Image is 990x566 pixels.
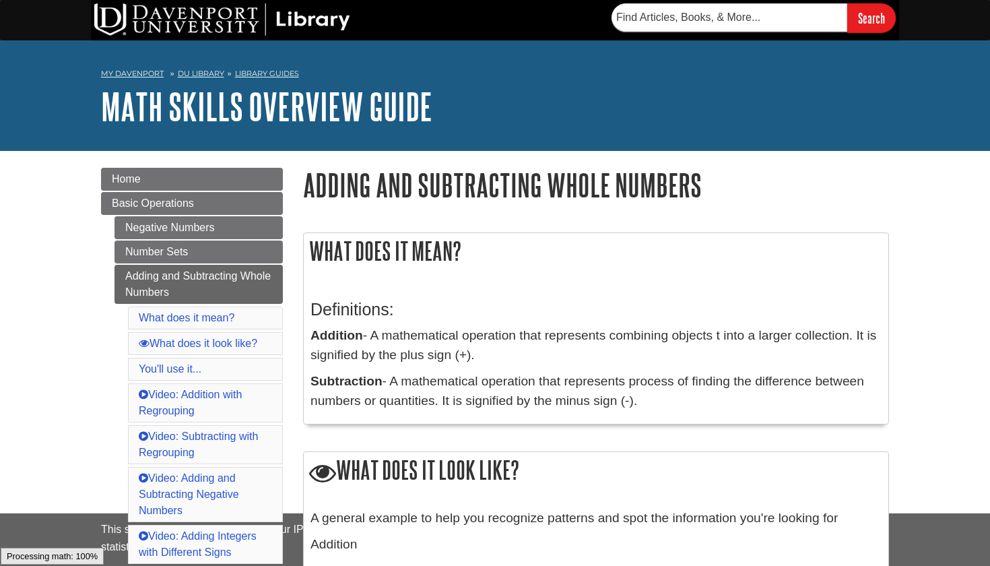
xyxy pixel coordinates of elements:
a: Video: Adding Integers with Different Signs [139,530,257,558]
a: Basic Operations [101,192,283,215]
a: Video: Addition with Regrouping [139,389,242,416]
b: Subtraction [310,374,383,388]
span: Basic Operations [112,197,194,209]
div: Processing math: 100% [1,548,104,565]
a: Library Guides [235,69,299,78]
a: Math Skills Overview Guide [101,86,432,127]
a: Number Sets [114,241,283,263]
span: Home [112,173,141,185]
a: My Davenport [101,68,164,80]
a: DU Library [178,69,224,78]
a: Video: Subtracting with Regrouping [139,431,258,458]
b: Addition [310,328,363,342]
p: - A mathematical operation that represents combining objects t into a larger collection. It is si... [310,326,882,365]
a: Video: Adding and Subtracting Negative Numbers [139,472,239,516]
form: Searches DU Library's articles, books, and more [612,3,896,32]
img: DU Library [94,3,350,36]
a: What does it mean? [139,312,234,323]
a: You'll use it... [139,363,201,375]
a: Adding and Subtracting Whole Numbers [114,265,283,304]
p: - A mathematical operation that represents process of finding the difference between numbers or q... [310,372,882,411]
a: Negative Numbers [114,216,283,239]
a: Home [101,168,283,191]
h2: What does it mean? [304,233,888,269]
input: Find Articles, Books, & More... [612,3,847,32]
a: What does it look like? [139,338,257,349]
nav: breadcrumb [101,65,889,86]
h1: Adding and Subtracting Whole Numbers [303,168,889,202]
input: Search [847,3,896,32]
h2: What does it look like? [304,452,888,491]
p: A general example to help you recognize patterns and spot the information you're looking for [310,509,882,528]
h3: Definitions: [310,300,882,319]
